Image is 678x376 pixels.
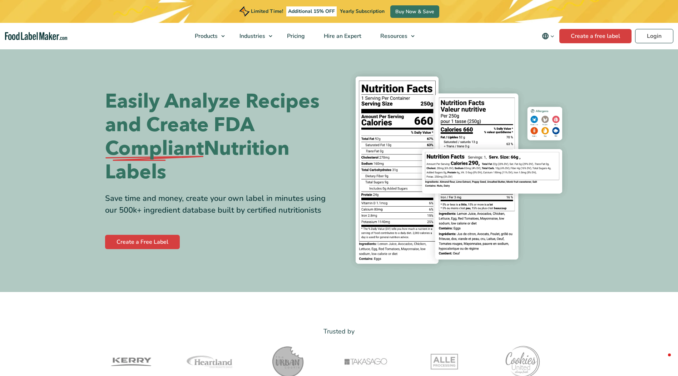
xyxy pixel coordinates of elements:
[105,90,334,184] h1: Easily Analyze Recipes and Create FDA Nutrition Labels
[285,32,306,40] span: Pricing
[635,29,673,43] a: Login
[315,23,369,49] a: Hire an Expert
[105,326,573,337] p: Trusted by
[237,32,266,40] span: Industries
[105,137,204,160] span: Compliant
[340,8,385,15] span: Yearly Subscription
[322,32,362,40] span: Hire an Expert
[193,32,218,40] span: Products
[371,23,418,49] a: Resources
[5,32,67,40] a: Food Label Maker homepage
[390,5,439,18] a: Buy Now & Save
[230,23,276,49] a: Industries
[654,352,671,369] iframe: Intercom live chat
[251,8,283,15] span: Limited Time!
[105,235,180,249] a: Create a Free Label
[559,29,632,43] a: Create a free label
[278,23,313,49] a: Pricing
[105,193,334,216] div: Save time and money, create your own label in minutes using our 500k+ ingredient database built b...
[537,29,559,43] button: Change language
[286,6,337,16] span: Additional 15% OFF
[378,32,408,40] span: Resources
[185,23,228,49] a: Products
